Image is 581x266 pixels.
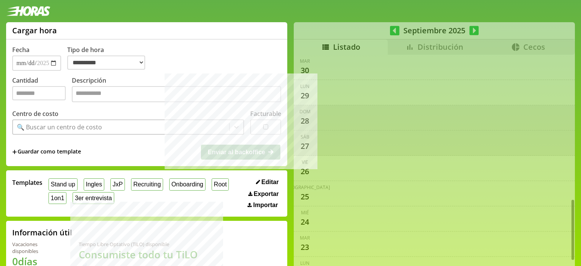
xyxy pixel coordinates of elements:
[49,192,66,204] button: 1on1
[110,178,125,190] button: JxP
[12,25,57,36] h1: Cargar hora
[12,148,17,156] span: +
[72,86,281,102] textarea: Descripción
[12,241,60,255] div: Vacaciones disponibles
[6,6,50,16] img: logotipo
[17,123,102,131] div: 🔍 Buscar un centro de costo
[67,55,145,70] select: Tipo de hora
[67,46,151,71] label: Tipo de hora
[253,202,278,209] span: Importar
[254,178,281,186] button: Editar
[12,76,72,104] label: Cantidad
[73,192,114,204] button: 3er entrevista
[72,76,281,104] label: Descripción
[169,178,206,190] button: Onboarding
[12,178,42,187] span: Templates
[12,86,66,100] input: Cantidad
[212,178,229,190] button: Root
[131,178,163,190] button: Recruiting
[12,148,81,156] span: +Guardar como template
[250,109,281,118] label: Facturable
[49,178,78,190] button: Stand up
[246,190,281,198] button: Exportar
[254,191,279,197] span: Exportar
[84,178,104,190] button: Ingles
[12,109,58,118] label: Centro de costo
[12,227,72,238] h2: Información útil
[79,241,202,248] div: Tiempo Libre Optativo (TiLO) disponible
[261,179,278,186] span: Editar
[12,46,29,54] label: Fecha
